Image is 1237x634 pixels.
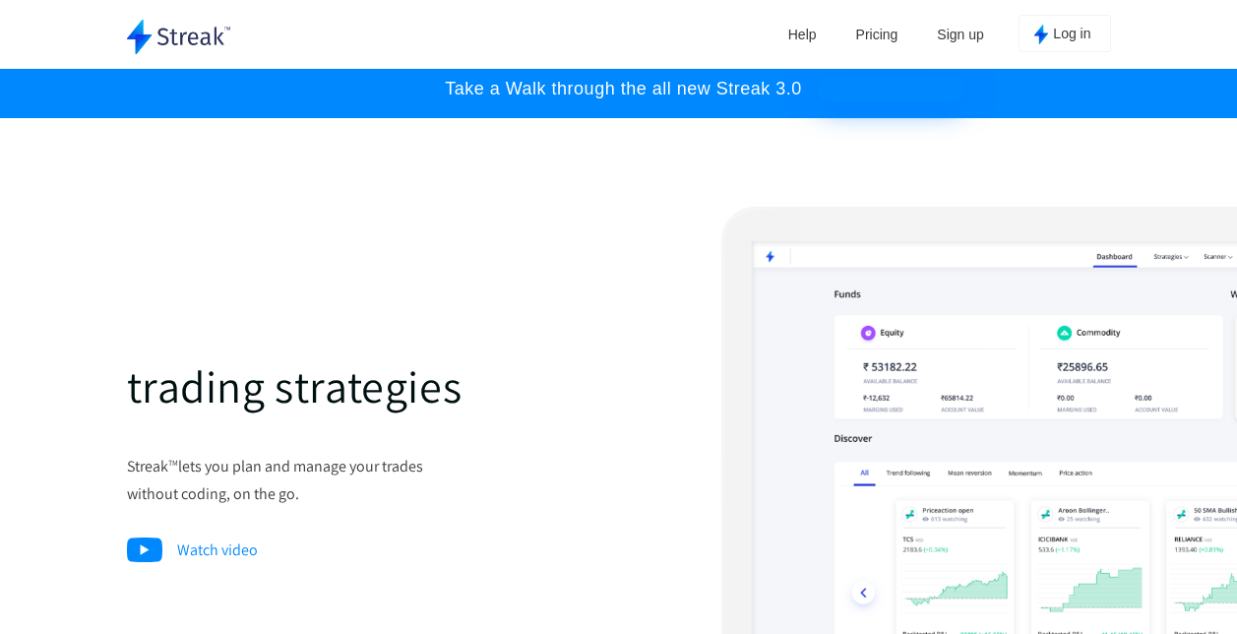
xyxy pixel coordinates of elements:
[127,453,619,506] p: Streak lets you plan and manage your trades without coding, on the go.
[425,79,802,99] p: Take a Walk through the all new Streak 3.0
[846,20,908,49] a: Pricing
[1053,26,1090,44] span: Log in
[168,458,178,468] sup: TM
[127,537,259,563] p: Watch video
[778,20,827,49] a: Help
[817,77,964,102] button: WATCH NOW
[927,20,993,49] a: Sign up
[1019,15,1111,52] button: Log in
[127,20,231,54] img: logo
[1034,25,1049,44] img: kite_logo
[127,538,163,562] img: video_img
[127,537,259,563] a: video_imgWatch video
[127,356,463,415] span: trading strategies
